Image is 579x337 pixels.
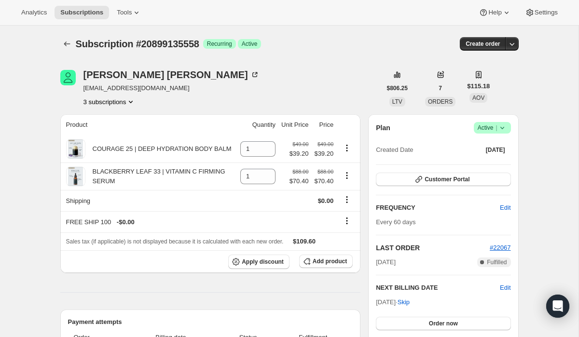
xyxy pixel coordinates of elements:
[76,39,199,49] span: Subscription #20899135558
[376,145,413,155] span: Created Date
[60,114,238,135] th: Product
[242,40,258,48] span: Active
[500,203,510,213] span: Edit
[439,84,442,92] span: 7
[60,70,76,85] span: Gwen Logan
[117,217,135,227] span: - $0.00
[494,200,516,216] button: Edit
[487,258,507,266] span: Fulfilled
[21,9,47,16] span: Analytics
[68,317,353,327] h2: Payment attempts
[398,297,410,307] span: Skip
[83,83,260,93] span: [EMAIL_ADDRESS][DOMAIN_NAME]
[392,295,415,310] button: Skip
[428,98,453,105] span: ORDERS
[207,40,232,48] span: Recurring
[480,143,511,157] button: [DATE]
[376,203,500,213] h2: FREQUENCY
[60,9,103,16] span: Subscriptions
[473,6,517,19] button: Help
[490,243,510,253] button: #22067
[15,6,53,19] button: Analytics
[376,243,490,253] h2: LAST ORDER
[293,238,316,245] span: $109.60
[66,217,334,227] div: FREE SHIP 100
[467,81,490,91] span: $115.18
[292,141,308,147] small: $49.00
[311,114,336,135] th: Price
[317,141,333,147] small: $49.00
[425,175,469,183] span: Customer Portal
[472,94,484,101] span: AOV
[500,283,510,293] button: Edit
[392,98,402,105] span: LTV
[314,176,333,186] span: $70.40
[83,97,136,107] button: Product actions
[242,258,284,266] span: Apply discount
[478,123,507,133] span: Active
[66,238,284,245] span: Sales tax (if applicable) is not displayed because it is calculated with each new order.
[313,257,347,265] span: Add product
[339,143,355,153] button: Product actions
[237,114,278,135] th: Quantity
[111,6,147,19] button: Tools
[376,317,510,330] button: Order now
[546,295,569,318] div: Open Intercom Messenger
[376,257,396,267] span: [DATE]
[278,114,311,135] th: Unit Price
[314,149,333,159] span: $39.20
[289,149,309,159] span: $39.20
[460,37,506,51] button: Create order
[318,197,334,204] span: $0.00
[486,146,505,154] span: [DATE]
[339,170,355,181] button: Product actions
[60,37,74,51] button: Subscriptions
[317,169,333,175] small: $88.00
[289,176,309,186] span: $70.40
[376,123,390,133] h2: Plan
[387,84,408,92] span: $806.25
[339,194,355,205] button: Shipping actions
[85,167,235,186] div: BLACKBERRY LEAF 33 | VITAMIN C FIRMING SERUM
[85,144,232,154] div: COURAGE 25 | DEEP HYDRATION BODY BALM
[376,218,415,226] span: Every 60 days
[292,169,308,175] small: $88.00
[381,81,414,95] button: $806.25
[466,40,500,48] span: Create order
[299,255,353,268] button: Add product
[83,70,260,80] div: [PERSON_NAME] [PERSON_NAME]
[60,190,238,211] th: Shipping
[496,124,497,132] span: |
[376,298,410,306] span: [DATE] ·
[376,173,510,186] button: Customer Portal
[117,9,132,16] span: Tools
[376,283,500,293] h2: NEXT BILLING DATE
[519,6,564,19] button: Settings
[488,9,501,16] span: Help
[535,9,558,16] span: Settings
[433,81,448,95] button: 7
[490,244,510,251] a: #22067
[228,255,289,269] button: Apply discount
[55,6,109,19] button: Subscriptions
[429,320,458,327] span: Order now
